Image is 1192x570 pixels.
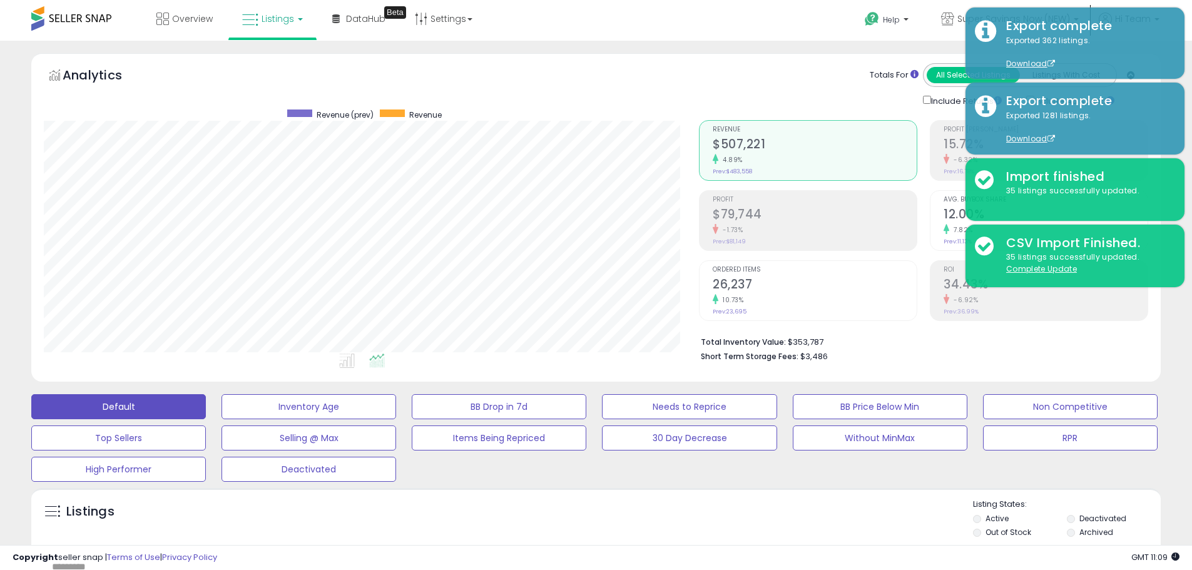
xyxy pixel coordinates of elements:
span: Revenue [409,109,442,120]
a: Download [1006,133,1055,144]
small: 4.89% [718,155,743,165]
div: 35 listings successfully updated. [997,185,1175,197]
a: Privacy Policy [162,551,217,563]
span: Ordered Items [713,267,917,273]
div: Exported 362 listings. [997,35,1175,70]
small: -1.73% [718,225,743,235]
div: Import finished [997,168,1175,186]
span: Super Savings Now (NEW) [957,13,1070,25]
div: Tooltip anchor [384,6,406,19]
span: Revenue (prev) [317,109,374,120]
button: Selling @ Max [222,425,396,450]
button: BB Drop in 7d [412,394,586,419]
h5: Listings [66,503,115,521]
div: Totals For [870,69,919,81]
small: Prev: 36.99% [944,308,979,315]
small: 7.82% [949,225,973,235]
button: High Performer [31,457,206,482]
h2: 12.00% [944,207,1148,224]
span: 2025-10-6 11:09 GMT [1131,551,1179,563]
h2: 15.72% [944,137,1148,154]
button: Default [31,394,206,419]
span: Profit [PERSON_NAME] [944,126,1148,133]
span: Help [883,14,900,25]
div: Export complete [997,92,1175,110]
h2: 34.43% [944,277,1148,294]
span: Profit [713,196,917,203]
button: Deactivated [222,457,396,482]
u: Complete Update [1006,263,1077,274]
span: Avg. Buybox Share [944,196,1148,203]
span: ROI [944,267,1148,273]
span: $3,486 [800,350,828,362]
a: Terms of Use [107,551,160,563]
div: Include Returns [914,93,1017,108]
small: Prev: 23,695 [713,308,746,315]
button: All Selected Listings [927,67,1020,83]
small: Prev: 16.78% [944,168,974,175]
label: Active [986,513,1009,524]
small: -6.32% [949,155,977,165]
small: -6.92% [949,295,978,305]
li: $353,787 [701,333,1139,349]
span: DataHub [346,13,385,25]
div: 35 listings successfully updated. [997,252,1175,275]
label: Archived [1079,527,1113,537]
button: Top Sellers [31,425,206,450]
h2: $507,221 [713,137,917,154]
span: Overview [172,13,213,25]
label: Deactivated [1079,513,1126,524]
a: Help [855,2,921,41]
small: Prev: 11.13% [944,238,972,245]
button: Without MinMax [793,425,967,450]
h2: $79,744 [713,207,917,224]
h2: 26,237 [713,277,917,294]
button: Non Competitive [983,394,1158,419]
div: Export complete [997,17,1175,35]
button: BB Price Below Min [793,394,967,419]
div: seller snap | | [13,552,217,564]
h5: Analytics [63,66,146,87]
label: Out of Stock [986,527,1031,537]
button: Inventory Age [222,394,396,419]
small: 10.73% [718,295,743,305]
button: Needs to Reprice [602,394,777,419]
small: Prev: $483,558 [713,168,752,175]
a: Download [1006,58,1055,69]
span: Revenue [713,126,917,133]
b: Short Term Storage Fees: [701,351,798,362]
span: Listings [262,13,294,25]
i: Get Help [864,11,880,27]
b: Total Inventory Value: [701,337,786,347]
div: Exported 1281 listings. [997,110,1175,145]
button: RPR [983,425,1158,450]
div: CSV Import Finished. [997,234,1175,252]
button: Items Being Repriced [412,425,586,450]
button: 30 Day Decrease [602,425,777,450]
small: Prev: $81,149 [713,238,746,245]
p: Listing States: [973,499,1161,511]
strong: Copyright [13,551,58,563]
